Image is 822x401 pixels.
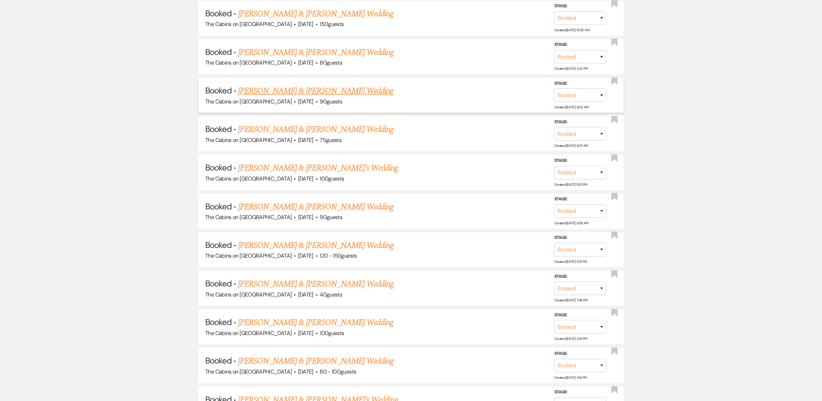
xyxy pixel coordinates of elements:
[554,80,606,87] label: Stage:
[238,355,393,367] a: [PERSON_NAME] & [PERSON_NAME] Wedding
[238,201,393,213] a: [PERSON_NAME] & [PERSON_NAME] Wedding
[205,278,232,289] span: Booked
[554,311,606,319] label: Stage:
[205,368,292,375] span: The Cabins on [GEOGRAPHIC_DATA]
[554,41,606,49] label: Stage:
[320,291,342,298] span: 40 guests
[554,259,587,264] span: Created: [DATE] 12:11 PM
[205,47,232,57] span: Booked
[298,291,313,298] span: [DATE]
[205,98,292,105] span: The Cabins on [GEOGRAPHIC_DATA]
[554,28,589,32] span: Created: [DATE] 10:25 AM
[205,162,232,173] span: Booked
[298,329,313,337] span: [DATE]
[298,368,313,375] span: [DATE]
[205,291,292,298] span: The Cabins on [GEOGRAPHIC_DATA]
[320,98,342,105] span: 90 guests
[238,123,393,136] a: [PERSON_NAME] & [PERSON_NAME] Wedding
[554,298,588,302] span: Created: [DATE] 7:49 PM
[554,375,587,379] span: Created: [DATE] 3:16 PM
[554,157,606,165] label: Stage:
[554,234,606,242] label: Stage:
[298,175,313,182] span: [DATE]
[298,214,313,221] span: [DATE]
[205,329,292,337] span: The Cabins on [GEOGRAPHIC_DATA]
[554,182,587,187] span: Created: [DATE] 8:01 PM
[554,105,589,109] span: Created: [DATE] 8:03 AM
[238,46,393,59] a: [PERSON_NAME] & [PERSON_NAME] Wedding
[320,20,344,28] span: 150 guests
[238,239,393,252] a: [PERSON_NAME] & [PERSON_NAME] Wedding
[554,143,588,148] span: Created: [DATE] 9:37 AM
[320,214,342,221] span: 90 guests
[205,124,232,134] span: Booked
[298,98,313,105] span: [DATE]
[205,252,292,259] span: The Cabins on [GEOGRAPHIC_DATA]
[320,136,341,144] span: 75 guests
[320,59,342,66] span: 80 guests
[205,214,292,221] span: The Cabins on [GEOGRAPHIC_DATA]
[238,316,393,329] a: [PERSON_NAME] & [PERSON_NAME] Wedding
[554,195,606,203] label: Stage:
[554,336,587,341] span: Created: [DATE] 3:01 PM
[554,221,588,225] span: Created: [DATE] 9:58 AM
[238,85,393,97] a: [PERSON_NAME] & [PERSON_NAME] Wedding
[554,389,606,396] label: Stage:
[554,66,588,71] span: Created: [DATE] 3:33 PM
[205,8,232,19] span: Booked
[298,20,313,28] span: [DATE]
[298,136,313,144] span: [DATE]
[205,20,292,28] span: The Cabins on [GEOGRAPHIC_DATA]
[554,2,606,10] label: Stage:
[554,118,606,126] label: Stage:
[205,355,232,366] span: Booked
[238,8,393,20] a: [PERSON_NAME] & [PERSON_NAME] Wedding
[205,175,292,182] span: The Cabins on [GEOGRAPHIC_DATA]
[205,59,292,66] span: The Cabins on [GEOGRAPHIC_DATA]
[298,59,313,66] span: [DATE]
[238,278,393,290] a: [PERSON_NAME] & [PERSON_NAME] Wedding
[205,136,292,144] span: The Cabins on [GEOGRAPHIC_DATA]
[205,317,232,327] span: Booked
[320,252,357,259] span: 120 - 150 guests
[205,240,232,250] span: Booked
[320,175,344,182] span: 100 guests
[320,368,356,375] span: 80 - 100 guests
[298,252,313,259] span: [DATE]
[205,201,232,212] span: Booked
[238,162,398,174] a: [PERSON_NAME] & [PERSON_NAME]'s Wedding
[554,350,606,358] label: Stage:
[205,85,232,96] span: Booked
[554,273,606,280] label: Stage:
[320,329,344,337] span: 100 guests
